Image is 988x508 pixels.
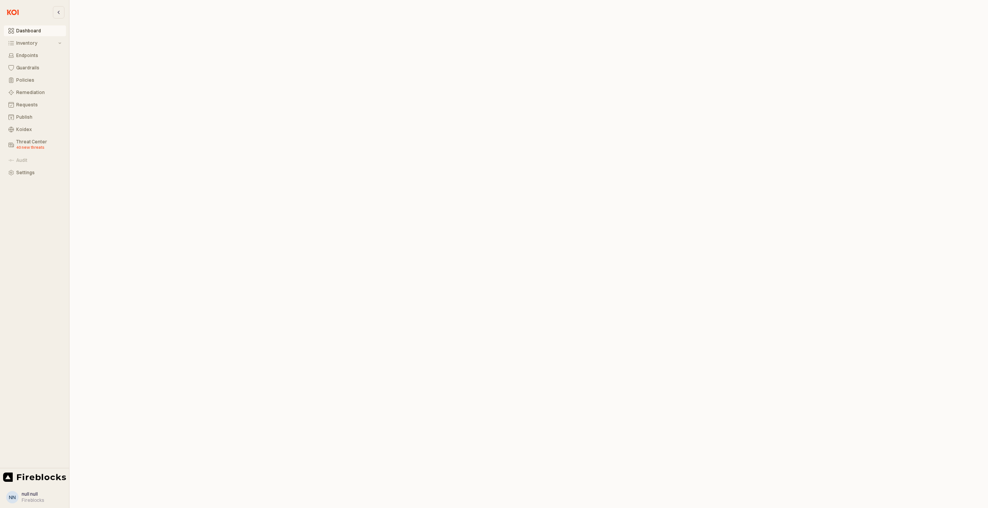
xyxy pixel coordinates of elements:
button: Remediation [4,87,66,98]
span: null null [22,491,38,497]
div: Audit [16,158,61,163]
button: Requests [4,99,66,110]
button: Koidex [4,124,66,135]
div: Dashboard [16,28,61,34]
div: 40 new threats [16,145,61,151]
div: Requests [16,102,61,108]
button: Inventory [4,38,66,49]
div: Threat Center [16,139,61,151]
div: Policies [16,77,61,83]
div: Guardrails [16,65,61,71]
button: Settings [4,167,66,178]
div: nn [9,493,16,501]
button: Publish [4,112,66,123]
div: Endpoints [16,53,61,58]
div: Remediation [16,90,61,95]
div: Koidex [16,127,61,132]
button: Audit [4,155,66,166]
button: nn [6,491,19,503]
div: Settings [16,170,61,175]
button: Endpoints [4,50,66,61]
button: Policies [4,75,66,86]
div: Inventory [16,40,57,46]
div: Publish [16,114,61,120]
button: Dashboard [4,25,66,36]
button: Guardrails [4,62,66,73]
button: Threat Center [4,136,66,153]
div: Fireblocks [22,497,44,503]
